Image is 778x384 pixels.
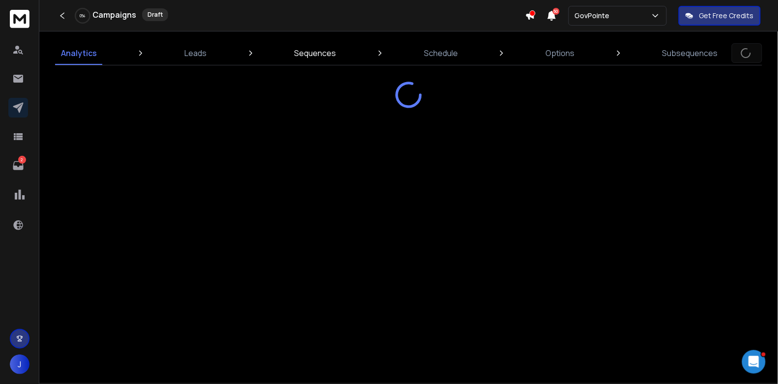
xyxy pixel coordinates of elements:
h1: Campaigns [92,9,136,21]
a: Schedule [418,41,464,65]
p: GovPointe [575,11,614,21]
button: Get Free Credits [679,6,761,26]
a: Options [540,41,581,65]
p: 2 [18,156,26,164]
a: Subsequences [657,41,724,65]
p: Options [546,47,575,59]
a: Sequences [289,41,342,65]
a: 2 [8,156,28,176]
span: 50 [553,8,560,15]
a: Analytics [55,41,103,65]
p: 0 % [80,13,86,19]
div: Draft [142,8,168,21]
p: Get Free Credits [699,11,754,21]
a: Leads [179,41,212,65]
iframe: Intercom live chat [742,350,766,374]
p: Sequences [295,47,336,59]
button: J [10,354,30,374]
p: Subsequences [662,47,718,59]
p: Analytics [61,47,97,59]
p: Leads [184,47,207,59]
p: Schedule [424,47,458,59]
